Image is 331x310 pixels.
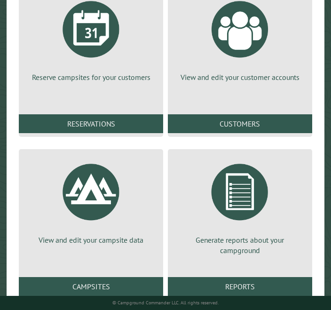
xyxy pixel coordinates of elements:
[179,235,301,256] p: Generate reports about your campground
[30,72,152,82] p: Reserve campsites for your customers
[168,114,312,133] a: Customers
[179,157,301,256] a: Generate reports about your campground
[168,277,312,296] a: Reports
[112,300,219,306] small: © Campground Commander LLC. All rights reserved.
[30,157,152,245] a: View and edit your campsite data
[179,72,301,82] p: View and edit your customer accounts
[19,114,163,133] a: Reservations
[19,277,163,296] a: Campsites
[30,235,152,245] p: View and edit your campsite data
